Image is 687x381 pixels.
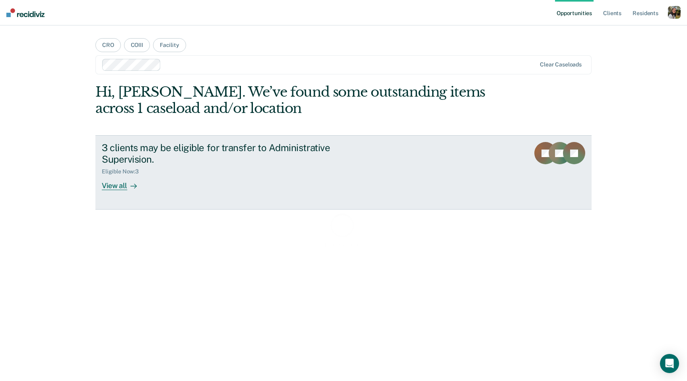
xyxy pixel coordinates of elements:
[153,38,186,52] button: Facility
[325,241,363,248] div: Loading data...
[6,8,45,17] img: Recidiviz
[124,38,150,52] button: COIII
[95,38,121,52] button: CRO
[540,61,582,68] div: Clear caseloads
[660,354,679,373] div: Open Intercom Messenger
